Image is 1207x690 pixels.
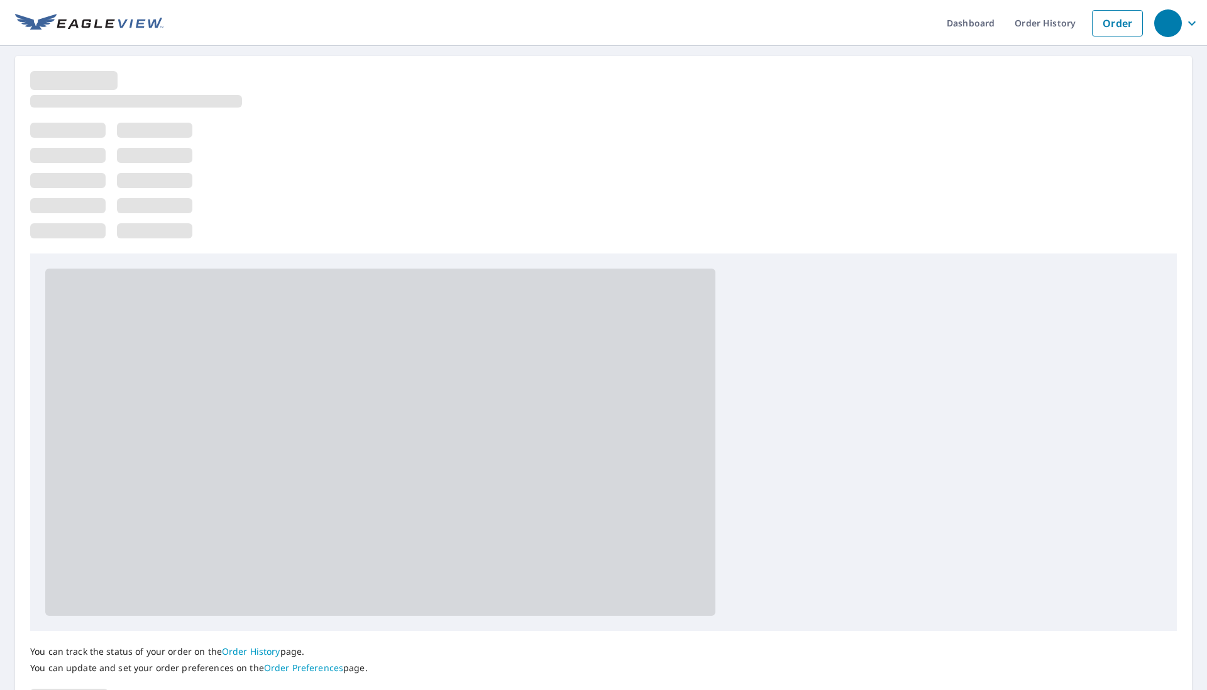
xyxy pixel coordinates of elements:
img: EV Logo [15,14,163,33]
a: Order History [222,645,280,657]
p: You can track the status of your order on the page. [30,646,368,657]
a: Order Preferences [264,662,343,674]
p: You can update and set your order preferences on the page. [30,662,368,674]
a: Order [1092,10,1143,36]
